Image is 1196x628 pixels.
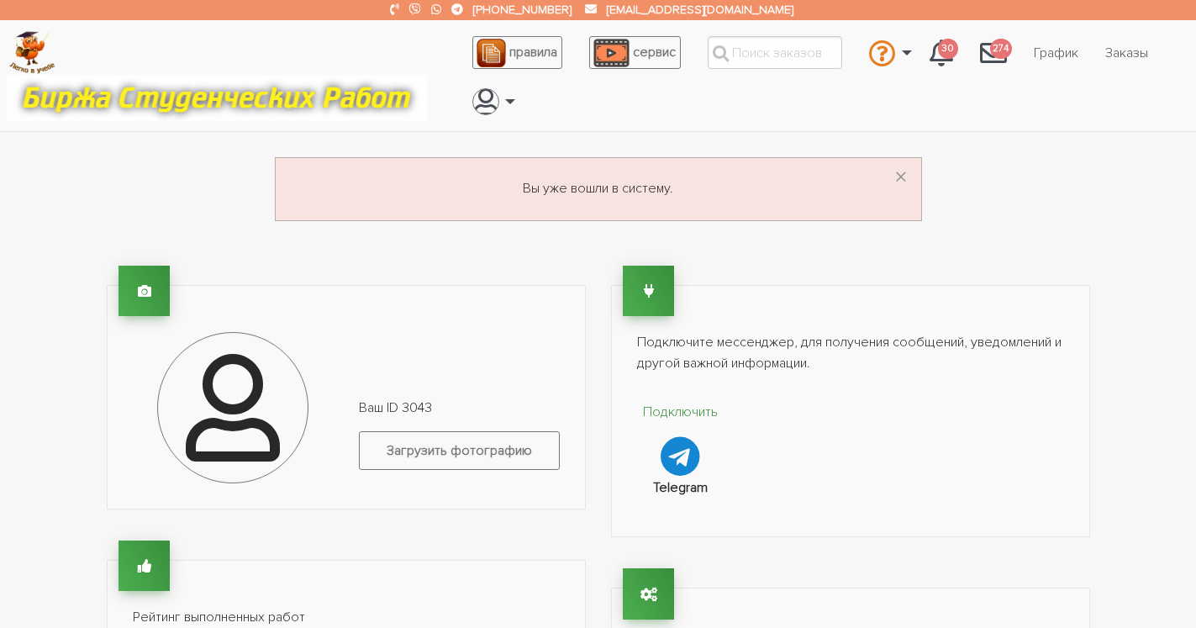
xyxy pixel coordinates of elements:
span: сервис [633,44,676,61]
input: Поиск заказов [708,36,842,69]
span: 274 [990,39,1012,60]
img: agreement_icon-feca34a61ba7f3d1581b08bc946b2ec1ccb426f67415f344566775c155b7f62c.png [477,39,505,67]
a: Подключить [637,402,725,477]
span: правила [509,44,557,61]
p: Подключите мессенджер, для получения сообщений, уведомлений и другой важной информации. [637,332,1064,375]
a: График [1020,37,1092,69]
a: [PHONE_NUMBER] [473,3,572,17]
span: × [894,161,908,194]
strong: Telegram [653,479,708,496]
div: Ваш ID 3043 [346,398,572,483]
a: сервис [589,36,681,69]
label: Загрузить фотографию [359,431,560,469]
img: play_icon-49f7f135c9dc9a03216cfdbccbe1e3994649169d890fb554cedf0eac35a01ba8.png [593,39,629,67]
a: 274 [967,30,1020,76]
img: logo-c4363faeb99b52c628a42810ed6dfb4293a56d4e4775eb116515dfe7f33672af.png [9,31,55,74]
p: Вы уже вошли в систему. [296,178,901,200]
a: Заказы [1092,37,1162,69]
p: Подключить [637,402,725,424]
button: Dismiss alert [894,165,908,192]
a: правила [472,36,562,69]
a: 30 [916,30,967,76]
img: motto-12e01f5a76059d5f6a28199ef077b1f78e012cfde436ab5cf1d4517935686d32.gif [7,75,427,121]
a: [EMAIL_ADDRESS][DOMAIN_NAME] [607,3,793,17]
span: 30 [938,39,958,60]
